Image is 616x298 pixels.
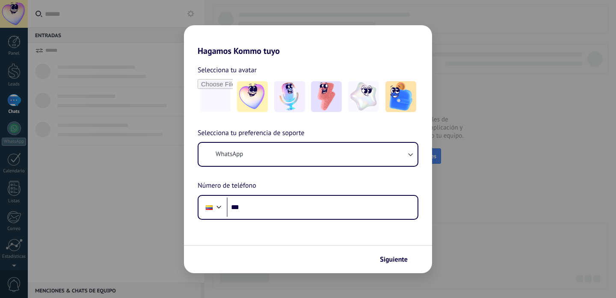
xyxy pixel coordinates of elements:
h2: Hagamos Kommo tuyo [184,25,432,56]
span: Selecciona tu preferencia de soporte [198,128,305,139]
div: Colombia: + 57 [201,198,217,216]
button: Siguiente [376,252,419,267]
img: -1.jpeg [237,81,268,112]
img: -3.jpeg [311,81,342,112]
img: -5.jpeg [385,81,416,112]
span: Siguiente [380,257,408,263]
img: -4.jpeg [348,81,379,112]
button: WhatsApp [198,143,418,166]
span: Selecciona tu avatar [198,65,257,76]
span: Número de teléfono [198,180,256,192]
span: WhatsApp [216,150,243,159]
img: -2.jpeg [274,81,305,112]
